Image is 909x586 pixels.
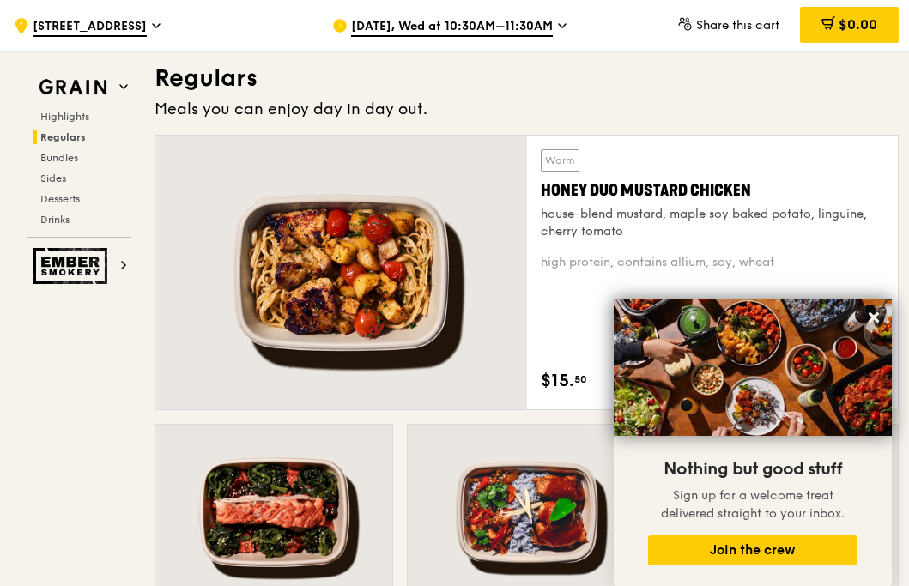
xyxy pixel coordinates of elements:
[860,304,888,331] button: Close
[839,16,877,33] span: $0.00
[40,214,70,226] span: Drinks
[541,254,885,271] div: high protein, contains allium, soy, wheat
[541,149,579,172] div: Warm
[40,152,78,164] span: Bundles
[155,97,899,121] div: Meals you can enjoy day in day out.
[40,131,86,143] span: Regulars
[541,178,885,202] div: Honey Duo Mustard Chicken
[541,368,574,394] span: $15.
[614,299,892,436] img: DSC07876-Edit02-Large.jpeg
[33,248,112,284] img: Ember Smokery web logo
[155,63,899,94] h3: Regulars
[541,206,885,240] div: house-blend mustard, maple soy baked potato, linguine, cherry tomato
[664,459,842,480] span: Nothing but good stuff
[33,18,147,37] span: [STREET_ADDRESS]
[661,488,845,521] span: Sign up for a welcome treat delivered straight to your inbox.
[574,372,587,386] span: 50
[351,18,553,37] span: [DATE], Wed at 10:30AM–11:30AM
[40,172,66,184] span: Sides
[696,18,779,33] span: Share this cart
[40,111,89,123] span: Highlights
[40,193,80,205] span: Desserts
[33,72,112,103] img: Grain web logo
[648,535,857,565] button: Join the crew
